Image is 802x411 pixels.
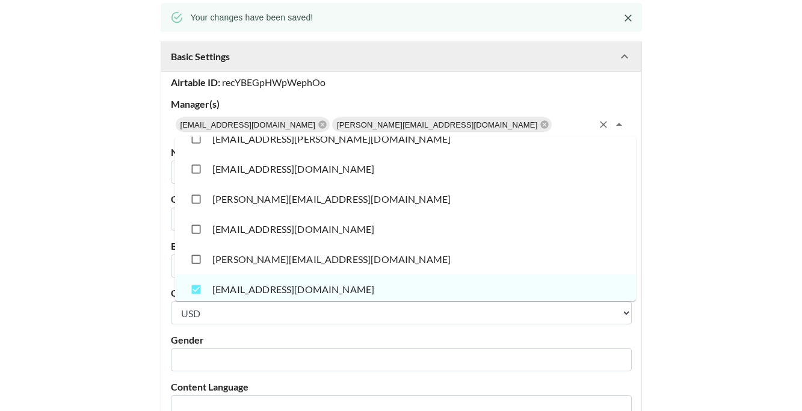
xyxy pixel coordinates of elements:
[161,42,641,71] div: Basic Settings
[171,240,632,252] label: Birthday
[171,76,632,88] div: recYBEGpHWpWephOo
[176,118,321,132] span: [EMAIL_ADDRESS][DOMAIN_NAME]
[191,7,313,28] div: Your changes have been saved!
[175,274,636,304] li: [EMAIL_ADDRESS][DOMAIN_NAME]
[619,9,637,27] button: Close
[171,334,632,346] label: Gender
[332,117,552,132] div: [PERSON_NAME][EMAIL_ADDRESS][DOMAIN_NAME]
[175,244,636,274] li: [PERSON_NAME][EMAIL_ADDRESS][DOMAIN_NAME]
[171,76,220,88] strong: Airtable ID:
[332,118,542,132] span: [PERSON_NAME][EMAIL_ADDRESS][DOMAIN_NAME]
[176,117,330,132] div: [EMAIL_ADDRESS][DOMAIN_NAME]
[171,146,632,158] label: Name
[175,214,636,244] li: [EMAIL_ADDRESS][DOMAIN_NAME]
[171,381,632,393] label: Content Language
[175,154,636,184] li: [EMAIL_ADDRESS][DOMAIN_NAME]
[175,124,636,154] li: [EMAIL_ADDRESS][PERSON_NAME][DOMAIN_NAME]
[171,193,632,205] label: Country
[171,98,632,110] label: Manager(s)
[171,287,632,299] label: Creator's Currency
[171,51,230,63] strong: Basic Settings
[595,116,612,133] button: Clear
[175,184,636,214] li: [PERSON_NAME][EMAIL_ADDRESS][DOMAIN_NAME]
[611,116,628,133] button: Close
